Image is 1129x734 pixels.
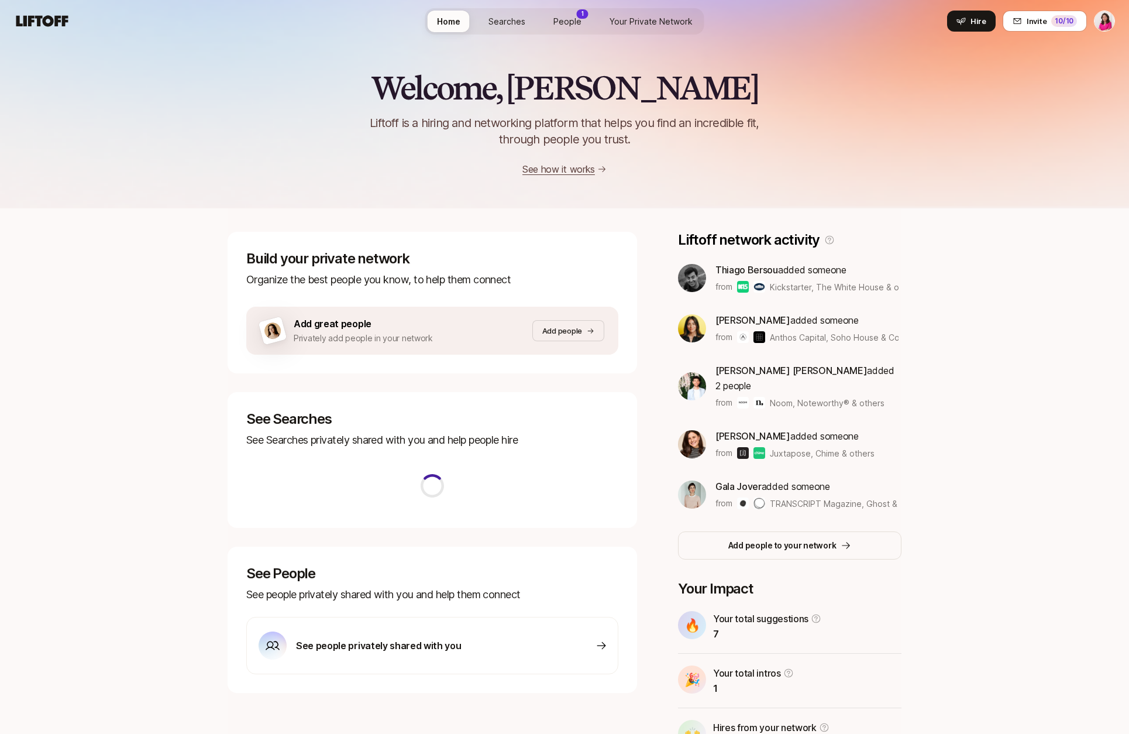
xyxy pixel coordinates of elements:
p: Privately add people in your network [294,331,433,345]
p: from [715,396,732,410]
button: Add people to your network [678,531,901,560]
img: Kickstarter [737,281,749,293]
p: See Searches privately shared with you and help people hire [246,432,618,448]
img: dc9a4624_5136_443e_b003_f78d74dec5e3.jpg [678,314,706,342]
img: TRANSCRIPT Magazine [737,498,749,509]
p: Add great people [294,316,433,331]
p: See people privately shared with you [296,638,461,653]
button: Invite10/10 [1003,11,1087,32]
a: Your Private Network [600,11,702,32]
span: Anthos Capital, Soho House & Co & others [770,332,935,342]
button: Add people [532,320,604,341]
p: added someone [715,313,899,328]
img: Anthos Capital [737,331,749,343]
p: 1 [713,681,794,696]
a: Searches [479,11,535,32]
img: woman-on-brown-bg.png [263,321,283,341]
a: Home [428,11,470,32]
p: added someone [715,479,899,494]
div: 🎉 [678,666,706,694]
p: Your total intros [713,666,781,681]
img: f4a257f3_e39d_4cdb_8942_0ec2bc106b05.jpg [678,430,706,458]
p: Build your private network [246,251,618,267]
span: Invite [1027,15,1047,27]
p: See Searches [246,411,618,427]
span: TRANSCRIPT Magazine, Ghost & others [770,499,925,509]
p: from [715,280,732,294]
p: Organize the best people you know, to help them connect [246,272,618,288]
img: Noom [737,397,749,409]
p: See people privately shared with you and help them connect [246,586,618,603]
p: See People [246,565,618,582]
p: 7 [713,626,821,642]
span: [PERSON_NAME] [715,430,790,442]
img: 6af00304_7fa6_446b_85d4_716c50cfa6d8.jpg [678,264,706,292]
button: Emma Frane [1094,11,1115,32]
span: Searches [488,15,525,28]
button: Hire [947,11,996,32]
img: Noteworthy® [753,397,765,409]
div: 🔥 [678,611,706,639]
span: Kickstarter, The White House & others [770,282,919,292]
span: [PERSON_NAME] [715,314,790,326]
p: from [715,446,732,460]
span: [PERSON_NAME] [PERSON_NAME] [715,365,867,376]
p: Your total suggestions [713,611,808,626]
h2: Welcome, [PERSON_NAME] [371,70,759,105]
img: Emma Frane [1094,11,1114,31]
p: 1 [581,9,584,18]
div: 10 /10 [1051,15,1077,27]
span: Thiago Bersou [715,264,778,276]
span: Home [437,15,460,28]
span: Juxtapose, Chime & others [770,447,875,459]
span: Noom, Noteworthy® & others [770,397,884,409]
p: added someone [715,428,875,444]
p: from [715,496,732,510]
img: Chime [753,447,765,459]
p: Your Impact [678,581,901,597]
p: Liftoff network activity [678,232,820,248]
img: Juxtapose [737,447,749,459]
p: Add people to your network [728,539,837,553]
p: added someone [715,262,899,277]
a: People1 [544,11,591,32]
span: Hire [970,15,986,27]
span: Your Private Network [610,15,693,28]
span: Gala Jover [715,481,762,492]
img: 14c26f81_4384_478d_b376_a1ca6885b3c1.jpg [678,372,706,400]
img: The White House [753,281,765,293]
p: from [715,330,732,344]
img: Soho House & Co [753,331,765,343]
a: See how it works [522,163,595,175]
img: Ghost [753,498,765,509]
span: People [553,15,581,28]
p: Add people [542,325,582,337]
p: Liftoff is a hiring and networking platform that helps you find an incredible fit, through people... [355,115,774,148]
p: added 2 people [715,363,901,393]
img: ACg8ocKhcGRvChYzWN2dihFRyxedT7mU-5ndcsMXykEoNcm4V62MVdan=s160-c [678,481,706,509]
